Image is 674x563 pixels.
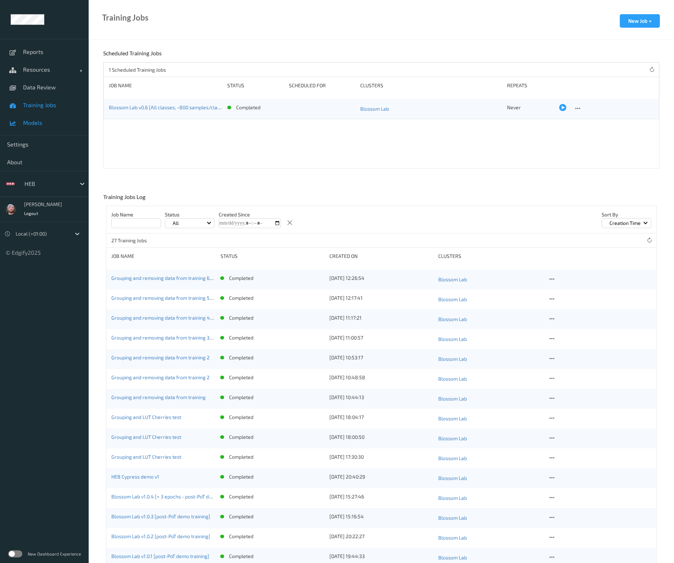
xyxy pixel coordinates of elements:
[329,314,433,321] div: [DATE] 11:17:21
[227,82,284,89] div: Status
[103,193,147,206] div: Training Jobs Log
[229,533,254,540] p: completed
[329,434,433,441] div: [DATE] 18:00:50
[170,220,181,227] p: All
[438,513,542,523] a: Blossom Lab
[329,253,433,260] div: Created On
[438,434,542,443] a: Blossom Lab
[102,14,149,21] div: Training Jobs
[229,434,254,441] p: completed
[111,253,215,260] div: Job Name
[111,237,165,244] p: 27 Training Jobs
[360,104,502,114] a: Blossom Lab
[438,354,542,364] a: Blossom Lab
[111,295,222,301] a: Grouping and removing data from training 5th try
[438,374,542,384] a: Blossom Lab
[219,211,281,218] p: Created Since
[329,493,433,500] div: [DATE] 15:27:46
[329,473,433,480] div: [DATE] 20:40:29
[329,354,433,361] div: [DATE] 10:53:17
[329,275,433,282] div: [DATE] 12:26:54
[620,14,660,28] button: New Job +
[111,211,161,218] p: Job Name
[438,334,542,344] a: Blossom Lab
[438,533,542,543] a: Blossom Lab
[229,314,254,321] p: completed
[111,434,181,440] a: Grouping and LUT Cherries test
[507,82,554,89] div: Repeats
[329,394,433,401] div: [DATE] 10:44:13
[111,414,181,420] a: Grouping and LUT Cherries test
[111,533,210,539] a: Blossom Lab v1.0.2 [post-PoT demo training]
[111,513,210,519] a: Blossom Lab v1.0.3 [post-PoT demo training]
[229,453,254,460] p: completed
[111,394,206,400] a: Grouping and removing data from training
[329,334,433,341] div: [DATE] 11:00:57
[165,211,215,218] p: Status
[229,294,254,302] p: completed
[111,335,222,341] a: Grouping and removing data from training 3rd try
[438,453,542,463] a: Blossom Lab
[438,414,542,424] a: Blossom Lab
[602,211,651,218] p: Sort by
[607,220,643,227] p: Creation Time
[111,454,181,460] a: Grouping and LUT Cherries test
[229,374,254,381] p: completed
[109,104,245,110] a: Blossom Lab v0.6 [All classes, ~800 samples/class] 6 epochs
[229,493,254,500] p: completed
[360,82,502,89] div: Clusters
[329,294,433,302] div: [DATE] 12:17:41
[438,473,542,483] a: Blossom Lab
[507,104,521,110] span: Never
[438,275,542,285] a: Blossom Lab
[111,493,239,499] a: Blossom Lab v1.0.4 [+ 3 epochs - post-PoT demo training]
[111,474,159,480] a: HEB Cypress demo v1
[111,553,209,559] a: Blossom Lab v1.0.1 [post-PoT demo training]
[438,253,542,260] div: clusters
[438,493,542,503] a: Blossom Lab
[229,513,254,520] p: completed
[111,354,210,360] a: Grouping and removing data from training 2
[329,553,433,560] div: [DATE] 19:44:33
[103,50,163,62] div: Scheduled Training Jobs
[220,253,324,260] div: status
[109,82,222,89] div: Job Name
[229,334,254,341] p: completed
[236,104,261,111] p: completed
[289,82,355,89] div: Scheduled for
[229,354,254,361] p: completed
[229,275,254,282] p: completed
[329,513,433,520] div: [DATE] 15:16:54
[111,315,222,321] a: Grouping and removing data from training 4th try
[111,374,210,380] a: Grouping and removing data from training 2
[329,374,433,381] div: [DATE] 10:48:58
[229,473,254,480] p: completed
[229,553,254,560] p: completed
[329,414,433,421] div: [DATE] 18:04:17
[438,314,542,324] a: Blossom Lab
[229,414,254,421] p: completed
[438,294,542,304] a: Blossom Lab
[111,275,222,281] a: Grouping and removing data from training 6th try
[438,553,542,563] a: Blossom Lab
[438,394,542,404] a: Blossom Lab
[329,453,433,460] div: [DATE] 17:30:30
[109,66,166,73] p: 1 Scheduled Training Jobs
[229,394,254,401] p: completed
[329,533,433,540] div: [DATE] 20:22:27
